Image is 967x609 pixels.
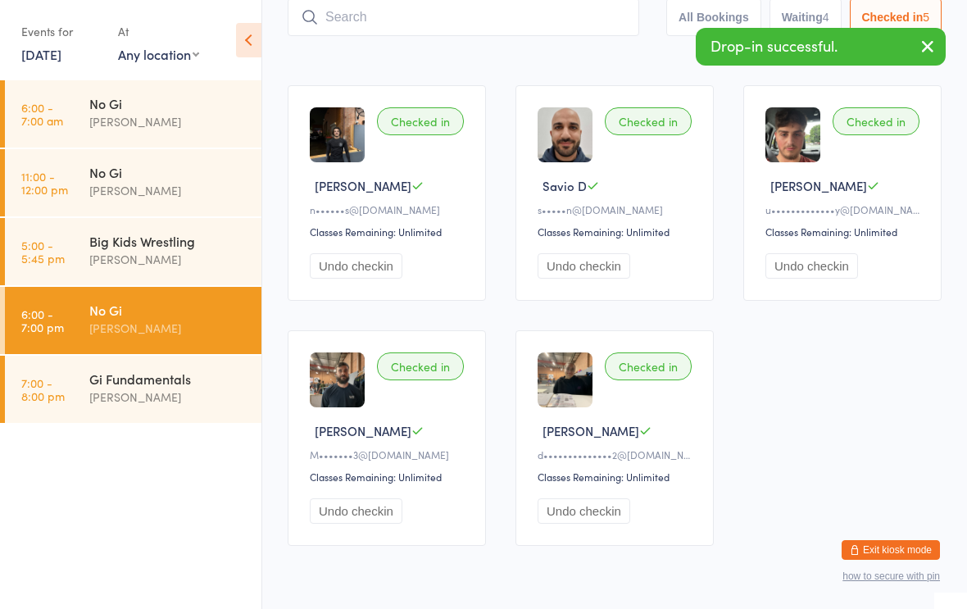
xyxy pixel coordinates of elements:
[310,107,365,162] img: image1747816095.png
[5,356,261,423] a: 7:00 -8:00 pmGi Fundamentals[PERSON_NAME]
[118,45,199,63] div: Any location
[21,307,64,334] time: 6:00 - 7:00 pm
[765,107,820,162] img: image1752475817.png
[5,218,261,285] a: 5:00 -5:45 pmBig Kids Wrestling[PERSON_NAME]
[310,202,469,216] div: n••••••s@[DOMAIN_NAME]
[538,253,630,279] button: Undo checkin
[538,470,697,484] div: Classes Remaining: Unlimited
[118,18,199,45] div: At
[765,253,858,279] button: Undo checkin
[377,107,464,135] div: Checked in
[538,202,697,216] div: s•••••n@[DOMAIN_NAME]
[89,112,247,131] div: [PERSON_NAME]
[538,107,592,162] img: image1736401311.png
[765,202,924,216] div: u•••••••••••••y@[DOMAIN_NAME]
[823,11,829,24] div: 4
[833,107,919,135] div: Checked in
[89,250,247,269] div: [PERSON_NAME]
[89,181,247,200] div: [PERSON_NAME]
[89,388,247,407] div: [PERSON_NAME]
[310,225,469,239] div: Classes Remaining: Unlimited
[765,225,924,239] div: Classes Remaining: Unlimited
[605,352,692,380] div: Checked in
[21,18,102,45] div: Events for
[377,352,464,380] div: Checked in
[89,370,247,388] div: Gi Fundamentals
[89,301,247,319] div: No Gi
[315,177,411,194] span: [PERSON_NAME]
[5,80,261,148] a: 6:00 -7:00 amNo Gi[PERSON_NAME]
[310,253,402,279] button: Undo checkin
[21,170,68,196] time: 11:00 - 12:00 pm
[543,422,639,439] span: [PERSON_NAME]
[842,570,940,582] button: how to secure with pin
[310,498,402,524] button: Undo checkin
[842,540,940,560] button: Exit kiosk mode
[538,225,697,239] div: Classes Remaining: Unlimited
[89,232,247,250] div: Big Kids Wrestling
[923,11,929,24] div: 5
[89,94,247,112] div: No Gi
[696,28,946,66] div: Drop-in successful.
[543,177,587,194] span: Savio D
[605,107,692,135] div: Checked in
[310,470,469,484] div: Classes Remaining: Unlimited
[770,177,867,194] span: [PERSON_NAME]
[538,352,592,407] img: image1738550685.png
[21,376,65,402] time: 7:00 - 8:00 pm
[310,352,365,407] img: image1757324904.png
[310,448,469,461] div: M•••••••3@[DOMAIN_NAME]
[89,163,247,181] div: No Gi
[538,448,697,461] div: d••••••••••••••2@[DOMAIN_NAME]
[21,239,65,265] time: 5:00 - 5:45 pm
[5,149,261,216] a: 11:00 -12:00 pmNo Gi[PERSON_NAME]
[21,101,63,127] time: 6:00 - 7:00 am
[538,498,630,524] button: Undo checkin
[5,287,261,354] a: 6:00 -7:00 pmNo Gi[PERSON_NAME]
[21,45,61,63] a: [DATE]
[315,422,411,439] span: [PERSON_NAME]
[89,319,247,338] div: [PERSON_NAME]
